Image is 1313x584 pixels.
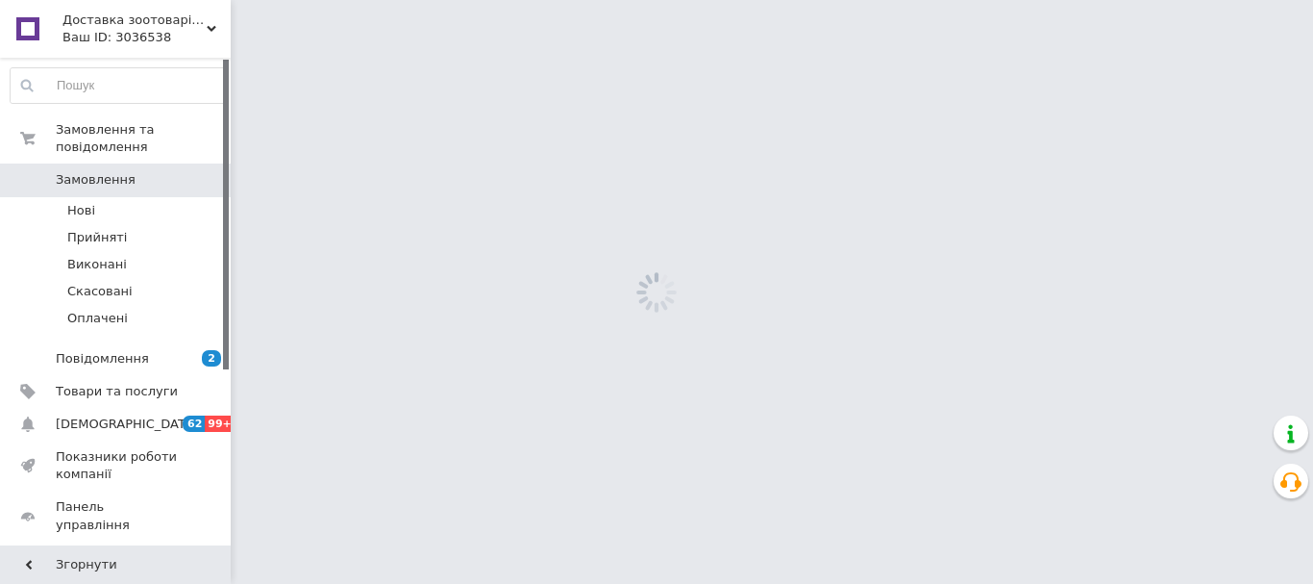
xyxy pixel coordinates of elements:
[56,448,178,483] span: Показники роботи компанії
[62,29,231,46] div: Ваш ID: 3036538
[56,383,178,400] span: Товари та послуги
[56,350,149,368] span: Повідомлення
[205,416,236,432] span: 99+
[67,229,127,246] span: Прийняті
[67,256,127,273] span: Виконані
[56,498,178,533] span: Панель управління
[202,350,221,367] span: 2
[56,416,198,433] span: [DEMOGRAPHIC_DATA]
[67,202,95,219] span: Нові
[67,310,128,327] span: Оплачені
[11,68,226,103] input: Пошук
[62,12,207,29] span: Доставка зоотоварів по Україні Zoo365. Ветаптека.
[56,171,136,189] span: Замовлення
[183,416,205,432] span: 62
[56,121,231,156] span: Замовлення та повідомлення
[67,283,133,300] span: Скасовані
